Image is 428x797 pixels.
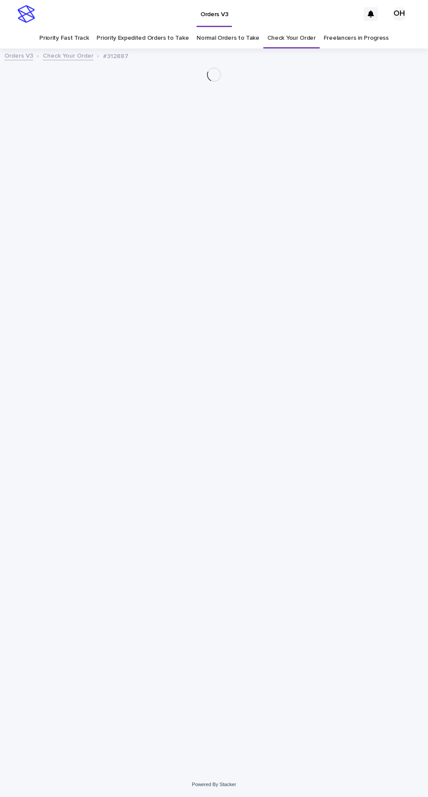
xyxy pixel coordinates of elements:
a: Check Your Order [43,50,93,60]
div: OH [392,7,406,21]
p: #312887 [103,51,128,60]
a: Check Your Order [267,28,316,48]
a: Orders V3 [4,50,33,60]
a: Freelancers in Progress [324,28,389,48]
a: Priority Expedited Orders to Take [97,28,189,48]
a: Priority Fast Track [39,28,89,48]
a: Normal Orders to Take [197,28,259,48]
a: Powered By Stacker [192,782,236,787]
img: stacker-logo-s-only.png [17,5,35,23]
